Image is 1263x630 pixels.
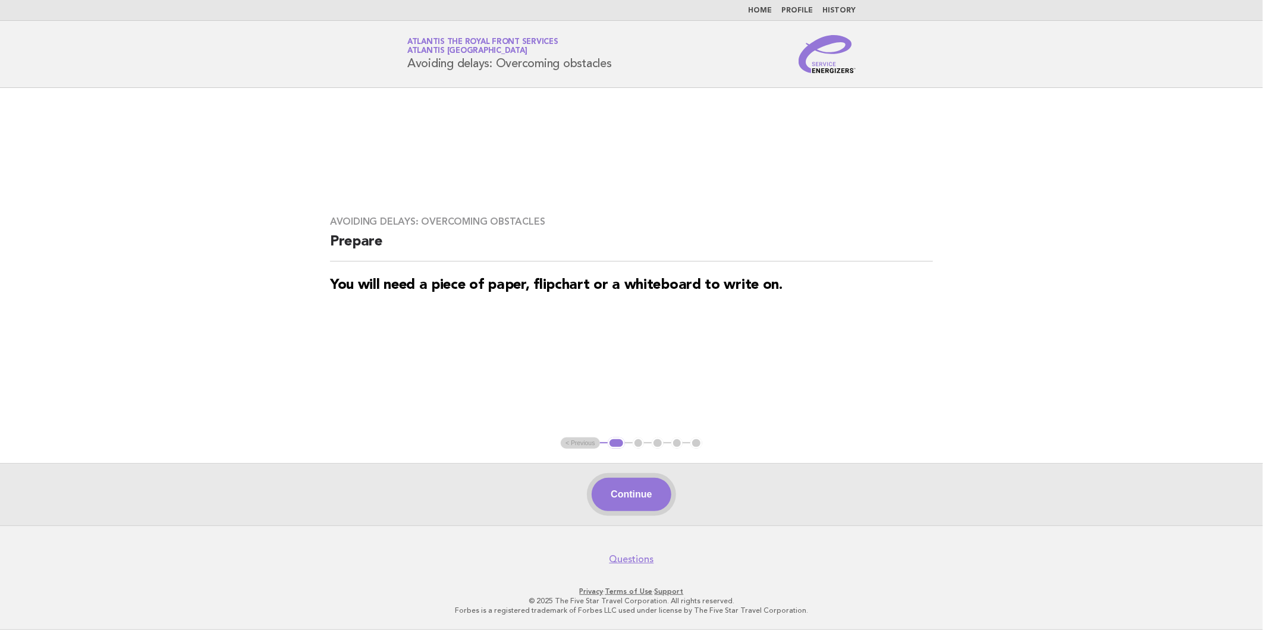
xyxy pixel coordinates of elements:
[605,587,653,596] a: Terms of Use
[407,38,558,55] a: Atlantis The Royal Front ServicesAtlantis [GEOGRAPHIC_DATA]
[799,35,856,73] img: Service Energizers
[268,596,995,606] p: © 2025 The Five Star Travel Corporation. All rights reserved.
[330,216,933,228] h3: Avoiding delays: Overcoming obstacles
[655,587,684,596] a: Support
[407,39,612,70] h1: Avoiding delays: Overcoming obstacles
[330,278,783,292] strong: You will need a piece of paper, flipchart or a whiteboard to write on.
[407,48,527,55] span: Atlantis [GEOGRAPHIC_DATA]
[592,478,671,511] button: Continue
[580,587,604,596] a: Privacy
[822,7,856,14] a: History
[748,7,772,14] a: Home
[608,437,625,449] button: 1
[330,232,933,262] h2: Prepare
[268,606,995,615] p: Forbes is a registered trademark of Forbes LLC used under license by The Five Star Travel Corpora...
[609,553,654,565] a: Questions
[268,587,995,596] p: · ·
[781,7,813,14] a: Profile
